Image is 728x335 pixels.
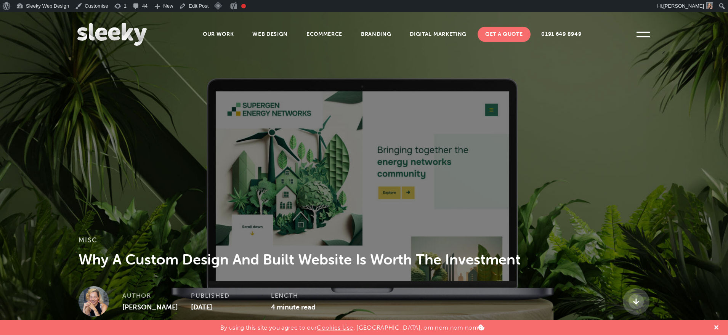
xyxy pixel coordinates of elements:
[534,27,589,42] a: 0191 649 8949
[77,23,147,46] img: Sleeky Web Design Newcastle
[195,27,242,42] a: Our Work
[191,292,229,299] strong: Published
[79,236,649,250] h3: Misc
[122,286,191,309] div: [PERSON_NAME]
[663,3,704,9] span: [PERSON_NAME]
[353,27,399,42] a: Branding
[299,27,350,42] a: Ecommerce
[277,303,316,311] span: minute read
[79,286,109,317] img: Jennifer Betts avatar
[271,303,275,311] span: 4
[191,286,271,309] div: [DATE]
[478,27,531,42] a: Get A Quote
[220,320,484,331] p: By using this site you agree to our . [GEOGRAPHIC_DATA], om nom nom nom
[402,27,474,42] a: Digital Marketing
[271,292,298,299] strong: Length
[245,27,295,42] a: Web Design
[706,2,713,9] img: IMG_0170-150x150.jpg
[241,4,246,8] div: Focus keyphrase not set
[79,250,649,269] h1: Why A Custom Design And Built Website Is Worth The Investment
[317,324,353,331] a: Cookies Use
[122,292,151,299] strong: Author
